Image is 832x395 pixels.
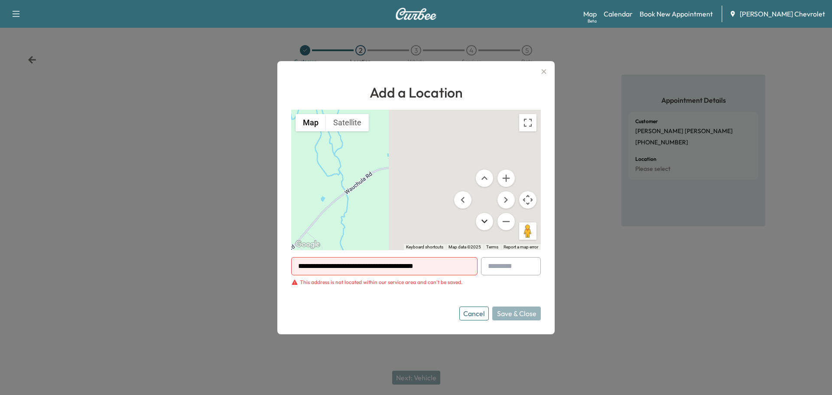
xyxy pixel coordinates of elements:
[497,213,515,230] button: Zoom out
[497,170,515,187] button: Zoom in
[293,239,322,250] a: Open this area in Google Maps (opens a new window)
[459,307,489,320] button: Cancel
[497,191,515,209] button: Move right
[504,245,538,249] a: Report a map error
[326,114,369,131] button: Show satellite imagery
[395,8,437,20] img: Curbee Logo
[476,213,493,230] button: Move down
[519,114,536,131] button: Toggle fullscreen view
[519,191,536,209] button: Map camera controls
[740,9,825,19] span: [PERSON_NAME] Chevrolet
[604,9,633,19] a: Calendar
[486,245,498,249] a: Terms (opens in new tab)
[291,82,541,103] h1: Add a Location
[293,239,322,250] img: Google
[640,9,713,19] a: Book New Appointment
[588,18,597,24] div: Beta
[448,245,481,249] span: Map data ©2025
[476,170,493,187] button: Move up
[454,191,471,209] button: Move left
[300,279,462,286] div: This address is not located within our service area and can't be saved.
[406,244,443,250] button: Keyboard shortcuts
[519,222,536,240] button: Drag Pegman onto the map to open Street View
[296,114,326,131] button: Show street map
[583,9,597,19] a: MapBeta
